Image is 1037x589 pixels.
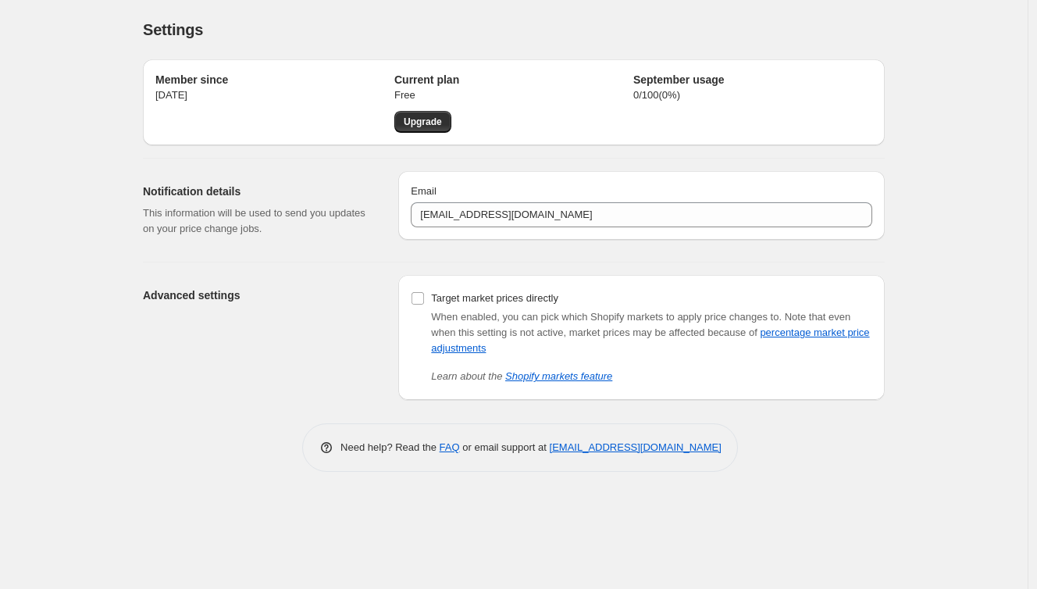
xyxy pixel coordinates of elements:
[155,87,394,103] p: [DATE]
[394,87,633,103] p: Free
[155,72,394,87] h2: Member since
[505,370,612,382] a: Shopify markets feature
[431,311,869,354] span: Note that even when this setting is not active, market prices may be affected because of
[460,441,550,453] span: or email support at
[431,292,558,304] span: Target market prices directly
[143,21,203,38] span: Settings
[633,72,872,87] h2: September usage
[411,185,437,197] span: Email
[394,111,451,133] a: Upgrade
[143,205,373,237] p: This information will be used to send you updates on your price change jobs.
[633,87,872,103] p: 0 / 100 ( 0 %)
[440,441,460,453] a: FAQ
[404,116,442,128] span: Upgrade
[431,311,782,323] span: When enabled, you can pick which Shopify markets to apply price changes to.
[340,441,440,453] span: Need help? Read the
[550,441,722,453] a: [EMAIL_ADDRESS][DOMAIN_NAME]
[143,184,373,199] h2: Notification details
[143,287,373,303] h2: Advanced settings
[431,370,612,382] i: Learn about the
[394,72,633,87] h2: Current plan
